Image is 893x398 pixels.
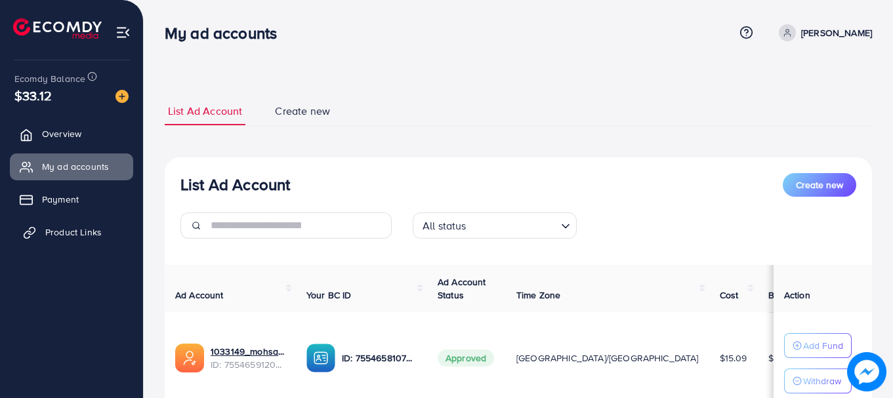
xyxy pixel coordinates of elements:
span: Action [784,289,810,302]
p: Withdraw [803,373,841,389]
h3: List Ad Account [180,175,290,194]
button: Add Fund [784,333,852,358]
p: ID: 7554658107222540295 [342,350,417,366]
img: ic-ba-acc.ded83a64.svg [306,344,335,372]
p: [PERSON_NAME] [801,25,872,41]
span: ID: 7554659120251584513 [211,358,285,371]
a: My ad accounts [10,153,133,180]
div: Search for option [413,212,577,239]
span: Approved [438,349,494,367]
img: ic-ads-acc.e4c84228.svg [175,344,204,372]
a: Payment [10,186,133,212]
a: Overview [10,121,133,147]
span: Create new [275,104,330,119]
span: $15.09 [720,351,747,365]
span: Overview [42,127,81,140]
span: Time Zone [516,289,560,302]
span: Payment [42,193,79,206]
input: Search for option [470,214,556,235]
span: Cost [720,289,739,302]
span: Ad Account Status [438,275,486,302]
span: My ad accounts [42,160,109,173]
img: image [847,352,886,391]
button: Withdraw [784,368,852,393]
span: List Ad Account [168,104,242,119]
p: Add Fund [803,338,843,353]
span: Ecomdy Balance [14,72,85,85]
span: All status [420,216,469,235]
span: Ad Account [175,289,224,302]
a: [PERSON_NAME] [774,24,872,41]
img: image [115,90,129,103]
span: Create new [796,178,843,191]
a: 1033149_mohsain_1758956190965 [211,345,285,358]
span: Product Links [45,226,102,239]
h3: My ad accounts [165,24,287,43]
a: Product Links [10,219,133,245]
div: <span class='underline'>1033149_mohsain_1758956190965</span></br>7554659120251584513 [211,345,285,372]
img: menu [115,25,131,40]
button: Create new [783,173,856,197]
span: Your BC ID [306,289,352,302]
span: $33.12 [14,86,52,105]
span: [GEOGRAPHIC_DATA]/[GEOGRAPHIC_DATA] [516,351,699,365]
img: logo [13,18,102,39]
